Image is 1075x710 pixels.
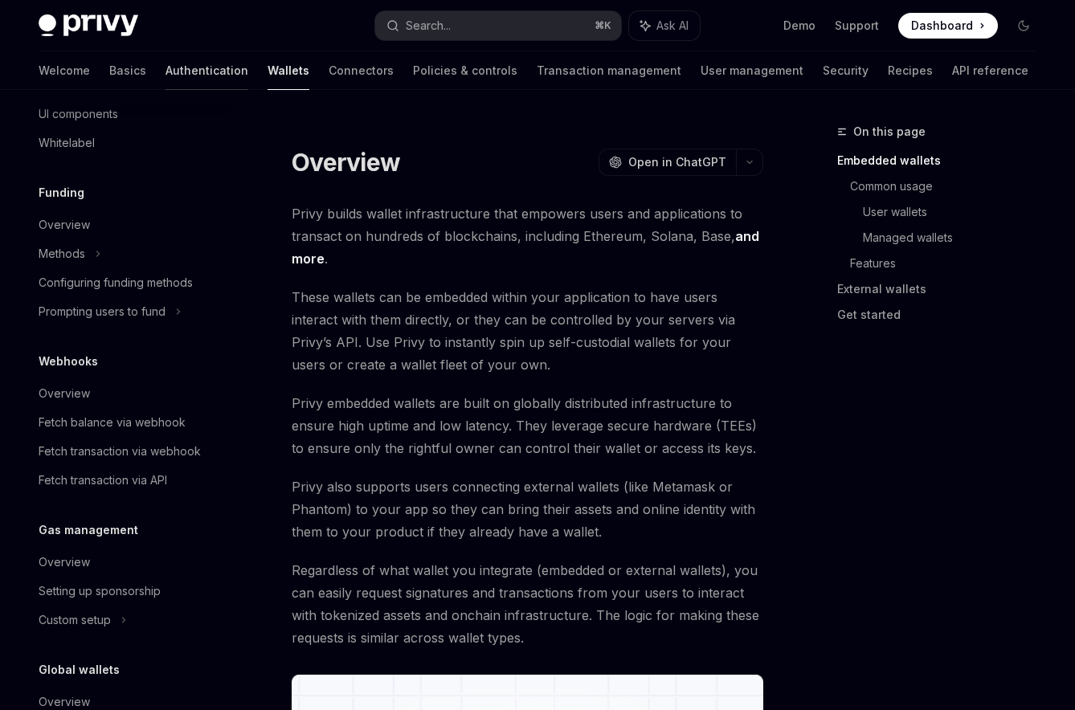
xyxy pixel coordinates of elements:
a: Demo [783,18,815,34]
div: Configuring funding methods [39,273,193,292]
a: Basics [109,51,146,90]
div: Overview [39,553,90,572]
a: Overview [26,379,231,408]
a: External wallets [837,276,1049,302]
a: Support [835,18,879,34]
a: Overview [26,548,231,577]
a: User wallets [863,199,1049,225]
span: ⌘ K [595,19,611,32]
button: Open in ChatGPT [599,149,736,176]
div: Whitelabel [39,133,95,153]
button: Ask AI [629,11,700,40]
button: Toggle dark mode [1011,13,1036,39]
span: Regardless of what wallet you integrate (embedded or external wallets), you can easily request si... [292,559,763,649]
button: Search...⌘K [375,11,620,40]
h5: Global wallets [39,660,120,679]
a: Wallets [268,51,309,90]
span: Dashboard [911,18,973,34]
img: dark logo [39,14,138,37]
span: Privy embedded wallets are built on globally distributed infrastructure to ensure high uptime and... [292,392,763,459]
span: Privy builds wallet infrastructure that empowers users and applications to transact on hundreds o... [292,202,763,270]
h5: Gas management [39,520,138,540]
a: Welcome [39,51,90,90]
span: Open in ChatGPT [628,154,726,170]
a: Whitelabel [26,129,231,157]
a: Managed wallets [863,225,1049,251]
a: Embedded wallets [837,148,1049,173]
span: Ask AI [656,18,689,34]
a: Setting up sponsorship [26,577,231,606]
h5: Funding [39,183,84,202]
span: On this page [853,122,926,141]
a: Authentication [166,51,248,90]
h5: Webhooks [39,352,98,371]
a: Transaction management [537,51,681,90]
a: Dashboard [898,13,998,39]
a: Get started [837,302,1049,328]
span: These wallets can be embedded within your application to have users interact with them directly, ... [292,286,763,376]
a: User management [701,51,803,90]
a: Recipes [888,51,933,90]
div: Overview [39,215,90,235]
div: Prompting users to fund [39,302,166,321]
a: Connectors [329,51,394,90]
div: Overview [39,384,90,403]
a: Fetch balance via webhook [26,408,231,437]
a: Configuring funding methods [26,268,231,297]
div: Setting up sponsorship [39,581,161,601]
a: Overview [26,210,231,239]
div: Search... [406,16,451,35]
a: Common usage [850,173,1049,199]
a: Policies & controls [413,51,517,90]
a: Fetch transaction via webhook [26,437,231,466]
span: Privy also supports users connecting external wallets (like Metamask or Phantom) to your app so t... [292,475,763,543]
a: Security [823,51,869,90]
div: Fetch transaction via API [39,471,167,490]
div: Methods [39,244,85,263]
div: Fetch balance via webhook [39,413,186,432]
h1: Overview [292,148,400,177]
a: API reference [952,51,1028,90]
a: Features [850,251,1049,276]
div: Fetch transaction via webhook [39,442,201,461]
a: Fetch transaction via API [26,466,231,495]
div: Custom setup [39,610,111,630]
